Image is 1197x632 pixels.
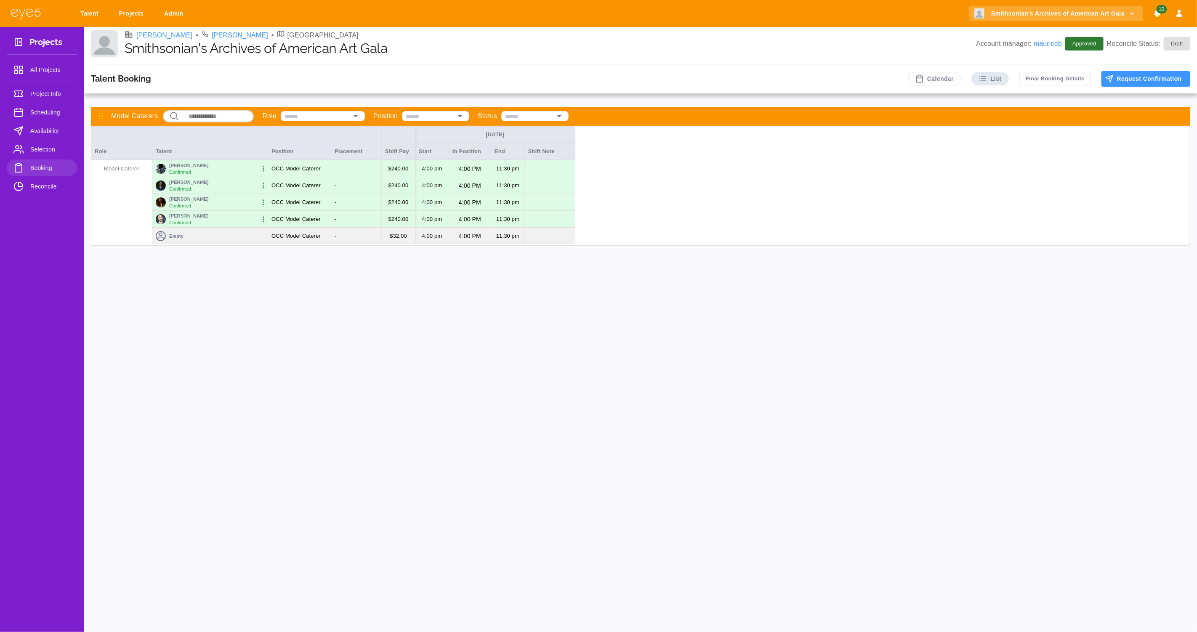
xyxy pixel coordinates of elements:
p: - [335,232,336,240]
a: Availability [7,122,77,139]
p: $ 32.00 [390,232,407,240]
div: Start [415,143,449,160]
p: Model Caterer [91,164,152,173]
p: OCC Model Caterer [271,165,321,173]
button: Open [350,110,362,122]
a: Reconcile [7,178,77,195]
button: List [971,72,1009,85]
p: 11:30 PM [490,231,526,242]
img: 56a50450-9542-11ef-9284-e5c13e26f8f3 [156,197,166,207]
div: In Position [449,143,491,160]
a: mauriceb [1034,40,1062,47]
div: Shift Note [525,143,575,160]
p: [PERSON_NAME] [169,178,209,186]
span: Availability [30,126,70,136]
a: Booking [7,159,77,176]
button: Notifications [1150,6,1165,21]
p: Role [262,111,277,121]
h1: Smithsonian's Archives of American Art Gala [125,40,976,56]
a: Talent [75,6,107,21]
img: Client logo [91,30,118,57]
p: 4:00 PM [459,215,481,223]
p: - [335,181,336,190]
p: Empty [169,232,184,239]
span: All Projects [30,65,70,75]
button: Request Confirmation [1101,71,1190,87]
p: Confirmed [169,219,191,226]
a: Selection [7,141,77,158]
span: Selection [30,144,70,154]
p: 11:30 PM [490,180,526,191]
p: [GEOGRAPHIC_DATA] [287,30,359,40]
div: [DATE] [419,131,572,138]
button: Calendar [908,72,961,85]
p: 4:00 PM [459,164,481,173]
span: Scheduling [30,107,70,117]
p: Position [373,111,398,121]
p: [PERSON_NAME] [169,212,209,219]
p: - [335,165,336,173]
span: Booking [30,163,70,173]
span: 10 [1156,5,1167,13]
p: Account manager: [976,39,1062,49]
p: - [335,215,336,223]
h3: Projects [29,37,62,50]
a: Admin [159,6,192,21]
div: Position [268,126,331,160]
img: ba3e2d20-496b-11ef-a04b-5bf94ed21a41 [156,164,166,174]
li: • [271,30,274,40]
div: Placement [331,126,382,160]
img: eye5 [10,8,41,20]
div: Shift Pay [382,126,415,160]
p: Confirmed [169,202,191,210]
p: $ 240.00 [388,165,409,173]
p: 11:30 PM [490,197,526,208]
p: 4:00 PM [416,214,449,225]
p: $ 240.00 [388,215,409,223]
div: End [491,143,525,160]
p: 4:00 PM [416,180,449,191]
p: [PERSON_NAME] [169,162,209,169]
img: 83e41d60-29e5-11f0-9cac-2be69bdfcf08 [156,214,166,224]
div: Talent [152,126,268,160]
p: $ 240.00 [388,198,409,207]
button: Open [454,110,466,122]
p: 11:30 PM [490,214,526,225]
p: OCC Model Caterer [271,232,321,240]
li: • [196,30,199,40]
img: Client logo [974,8,984,19]
span: Reconcile [30,181,70,191]
a: Project Info [7,85,77,102]
a: [PERSON_NAME] [212,30,268,40]
a: Scheduling [7,104,77,121]
p: 4:00 PM [416,163,449,174]
p: $ 240.00 [388,181,409,190]
p: 4:00 PM [416,231,449,242]
a: All Projects [7,61,77,78]
p: 4:00 PM [459,231,481,240]
div: Role [91,126,152,160]
p: Confirmed [169,186,191,193]
p: 4:00 PM [459,181,481,190]
span: Approved [1067,40,1101,48]
p: Reconcile Status: [1107,37,1190,50]
p: - [335,198,336,207]
button: Final Booking Details [1019,72,1091,85]
p: [PERSON_NAME] [169,195,209,202]
p: 11:30 PM [490,163,526,174]
a: [PERSON_NAME] [136,30,193,40]
p: OCC Model Caterer [271,198,321,207]
p: OCC Model Caterer [271,181,321,190]
button: Open [553,110,565,122]
span: Draft [1166,40,1188,48]
button: Smithsonian's Archives of American Art Gala [969,6,1143,21]
h3: Talent Booking [91,74,151,84]
p: Confirmed [169,169,191,176]
img: 132913e0-7e74-11ef-9284-e5c13e26f8f3 [156,181,166,191]
p: Status [478,111,497,121]
span: Project Info [30,89,70,99]
p: 4:00 PM [459,198,481,207]
a: Projects [114,6,152,21]
p: 4:00 PM [416,197,449,208]
p: Model Caterers [111,111,158,121]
